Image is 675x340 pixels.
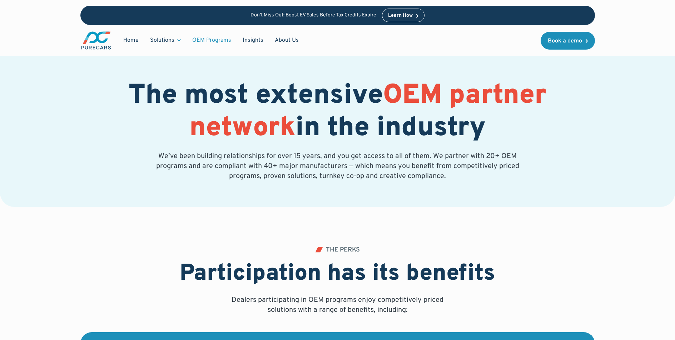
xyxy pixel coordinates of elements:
div: Solutions [150,36,174,44]
div: Book a demo [548,38,582,44]
h1: The most extensive in the industry [80,80,595,145]
a: OEM Programs [187,34,237,47]
a: Learn How [382,9,425,22]
p: We’ve been building relationships for over 15 years, and you get access to all of them. We partne... [155,151,521,181]
p: Don’t Miss Out: Boost EV Sales Before Tax Credits Expire [250,12,376,19]
span: OEM partner network [189,79,546,146]
div: Learn How [388,13,413,18]
p: Dealers participating in OEM programs enjoy competitively priced solutions with a range of benefi... [229,295,446,315]
a: About Us [269,34,304,47]
div: THE PERKS [326,247,360,253]
a: main [80,31,112,50]
a: Insights [237,34,269,47]
div: Solutions [144,34,187,47]
a: Book a demo [541,32,595,50]
img: purecars logo [80,31,112,50]
a: Home [118,34,144,47]
h2: Participation has its benefits [180,260,495,288]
